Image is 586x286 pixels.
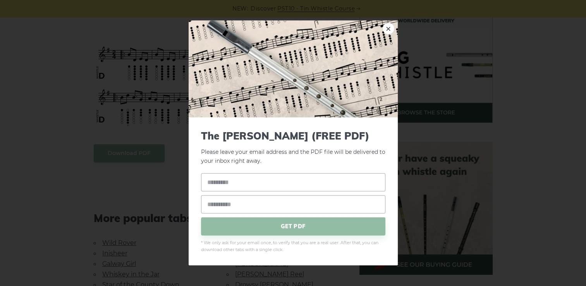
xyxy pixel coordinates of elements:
a: × [383,23,394,34]
span: The [PERSON_NAME] (FREE PDF) [201,130,385,142]
p: Please leave your email address and the PDF file will be delivered to your inbox right away. [201,130,385,165]
img: Tin Whistle Tab Preview [189,21,398,117]
span: * We only ask for your email once, to verify that you are a real user. After that, you can downlo... [201,239,385,253]
span: GET PDF [201,217,385,235]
